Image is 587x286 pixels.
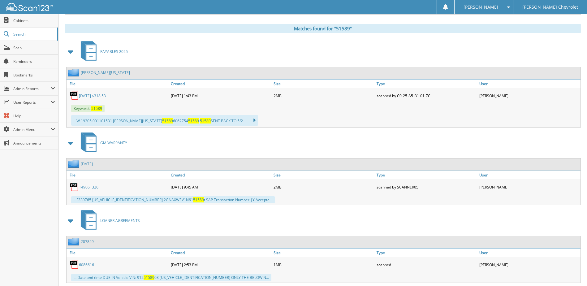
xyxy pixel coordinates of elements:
[169,181,272,193] div: [DATE] 9:45 AM
[478,89,581,102] div: [PERSON_NAME]
[478,80,581,88] a: User
[375,89,478,102] div: scanned by C0-25-A5-B1-01-7C
[100,49,128,54] span: PAYABLES 2025
[464,5,498,9] span: [PERSON_NAME]
[79,184,98,190] a: 149061326
[169,258,272,271] div: [DATE] 2:53 PM
[478,171,581,179] a: User
[272,181,375,193] div: 2MB
[522,5,578,9] span: [PERSON_NAME] Chevrolet
[375,258,478,271] div: scanned
[272,258,375,271] div: 1MB
[71,274,271,281] div: ... Date and time DUE IN Vehicie VIN: 912 03 [US_VEHICLE_IDENTIFICATION_NUMBER] ONLY THE BELOW N...
[79,262,94,267] a: 6086616
[13,86,51,91] span: Admin Reports
[77,131,127,155] a: GM WARRANTY
[169,171,272,179] a: Created
[169,80,272,88] a: Created
[13,45,55,50] span: Scan
[100,140,127,145] span: GM WARRANTY
[13,18,55,23] span: Cabinets
[375,181,478,193] div: scanned by SCANNER05
[193,197,204,202] span: 51589
[81,70,130,75] a: [PERSON_NAME][US_STATE]
[272,249,375,257] a: Size
[67,171,169,179] a: File
[556,256,587,286] iframe: Chat Widget
[188,118,199,123] span: 51589
[71,196,275,203] div: ...F339765 [US_VEHICLE_IDENTIFICATION_NUMBER] 2GNAXWEV1N61 t SAP Transaction Number |¥ Accepte...
[13,72,55,78] span: Bookmarks
[200,118,211,123] span: 51589
[91,106,102,111] span: 51589
[13,100,51,105] span: User Reports
[375,80,478,88] a: Type
[13,141,55,146] span: Announcements
[70,182,79,192] img: PDF.png
[272,80,375,88] a: Size
[478,249,581,257] a: User
[13,32,54,37] span: Search
[169,249,272,257] a: Created
[68,69,81,76] img: folder2.png
[81,161,93,167] a: [DATE]
[77,208,140,233] a: LOANER AGREEMENTS
[144,275,154,280] span: 51589
[68,160,81,168] img: folder2.png
[70,91,79,100] img: PDF.png
[71,115,258,126] div: ...W 19205 001101531 [PERSON_NAME][US_STATE] 6062754 SENT BACK TO 5/2...
[272,171,375,179] a: Size
[162,118,173,123] span: 51589
[13,59,55,64] span: Reminders
[375,249,478,257] a: Type
[68,238,81,245] img: folder2.png
[67,249,169,257] a: File
[70,260,79,269] img: PDF.png
[67,80,169,88] a: File
[71,105,105,112] span: Keywords:
[13,113,55,119] span: Help
[272,89,375,102] div: 2MB
[6,3,53,11] img: scan123-logo-white.svg
[77,39,128,64] a: PAYABLES 2025
[478,258,581,271] div: [PERSON_NAME]
[375,171,478,179] a: Type
[13,127,51,132] span: Admin Menu
[100,218,140,223] span: LOANER AGREEMENTS
[169,89,272,102] div: [DATE] 1:43 PM
[79,93,106,98] a: [DATE] $318.53
[65,24,581,33] div: Matches found for "51589"
[478,181,581,193] div: [PERSON_NAME]
[81,239,94,244] a: 207849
